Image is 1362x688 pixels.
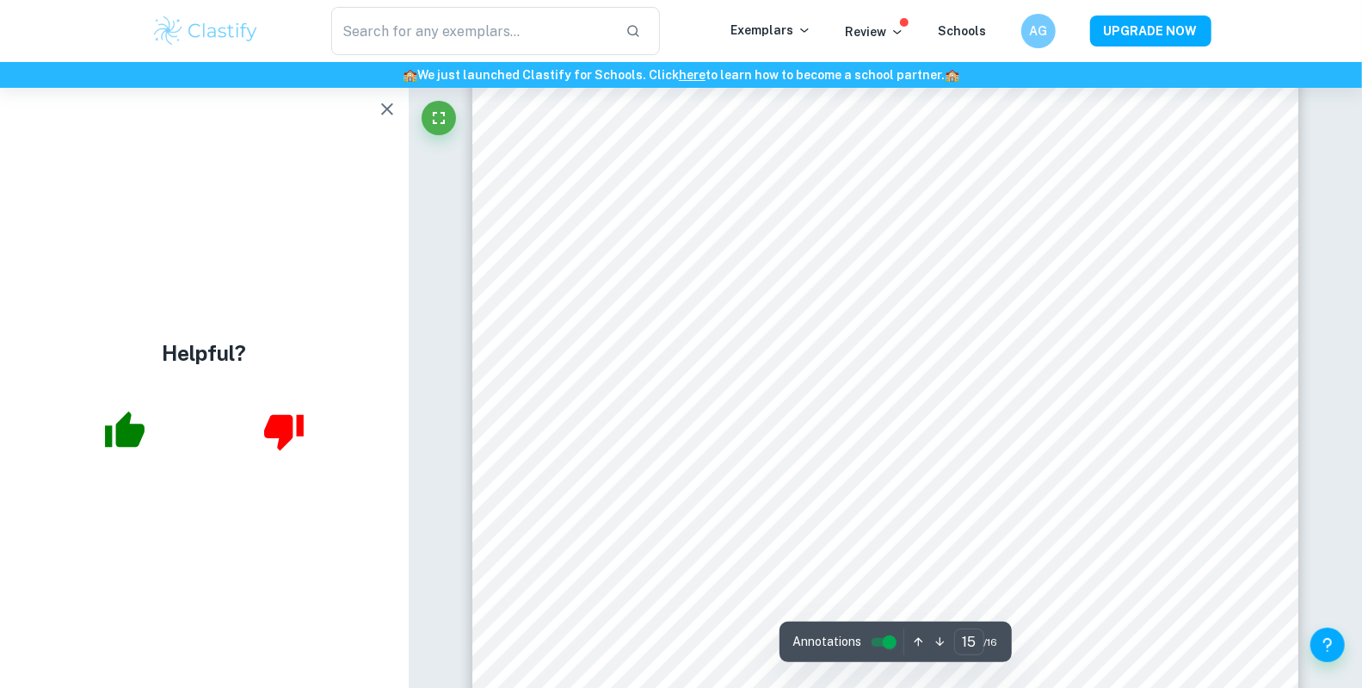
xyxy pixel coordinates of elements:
span: 🏫 [403,68,417,82]
input: Search for any exemplars... [331,7,613,55]
img: Clastify logo [151,14,261,48]
a: here [679,68,706,82]
h4: Helpful? [162,338,246,369]
button: AG [1021,14,1056,48]
span: / 16 [984,635,998,650]
p: Review [846,22,904,41]
h6: AG [1028,22,1048,40]
a: Schools [939,24,987,38]
button: Fullscreen [422,101,456,135]
span: Annotations [793,633,862,651]
h6: We just launched Clastify for Schools. Click to learn how to become a school partner. [3,65,1359,84]
span: 🏫 [945,68,959,82]
p: Exemplars [731,21,811,40]
button: Help and Feedback [1310,628,1345,662]
button: UPGRADE NOW [1090,15,1211,46]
